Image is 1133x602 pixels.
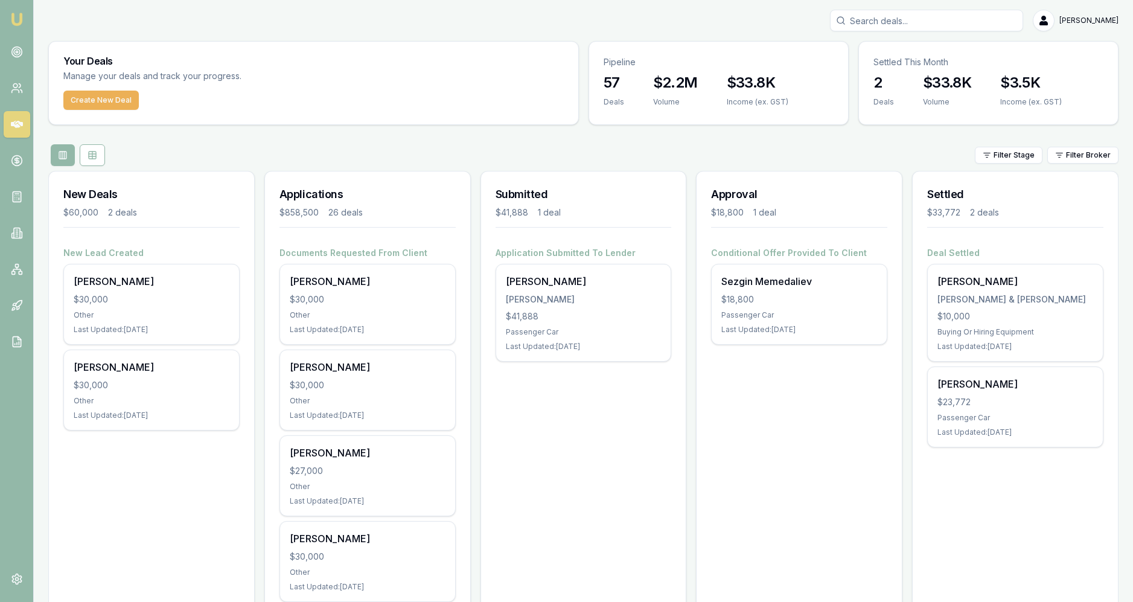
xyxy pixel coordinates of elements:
[711,247,887,259] h4: Conditional Offer Provided To Client
[63,186,240,203] h3: New Deals
[328,207,363,219] div: 26 deals
[1000,97,1062,107] div: Income (ex. GST)
[290,411,445,420] div: Last Updated: [DATE]
[290,293,445,306] div: $30,000
[937,274,1093,289] div: [PERSON_NAME]
[923,97,971,107] div: Volume
[1000,73,1062,92] h3: $3.5K
[604,73,624,92] h3: 57
[108,207,137,219] div: 2 deals
[721,274,877,289] div: Sezgin Memedaliev
[290,496,445,506] div: Last Updated: [DATE]
[74,379,229,391] div: $30,000
[290,568,445,577] div: Other
[506,342,662,351] div: Last Updated: [DATE]
[279,186,456,203] h3: Applications
[290,531,445,546] div: [PERSON_NAME]
[290,310,445,320] div: Other
[63,207,98,219] div: $60,000
[496,247,672,259] h4: Application Submitted To Lender
[290,379,445,391] div: $30,000
[937,377,1093,391] div: [PERSON_NAME]
[290,360,445,374] div: [PERSON_NAME]
[711,186,887,203] h3: Approval
[74,396,229,406] div: Other
[927,247,1103,259] h4: Deal Settled
[290,396,445,406] div: Other
[937,310,1093,322] div: $10,000
[927,186,1103,203] h3: Settled
[721,310,877,320] div: Passenger Car
[727,97,788,107] div: Income (ex. GST)
[727,73,788,92] h3: $33.8K
[830,10,1023,31] input: Search deals
[74,293,229,306] div: $30,000
[290,325,445,335] div: Last Updated: [DATE]
[1047,147,1119,164] button: Filter Broker
[496,186,672,203] h3: Submitted
[937,396,1093,408] div: $23,772
[937,342,1093,351] div: Last Updated: [DATE]
[74,325,229,335] div: Last Updated: [DATE]
[721,293,877,306] div: $18,800
[10,12,24,27] img: emu-icon-u.png
[63,91,139,110] button: Create New Deal
[290,551,445,563] div: $30,000
[506,310,662,322] div: $41,888
[604,56,834,68] p: Pipeline
[506,327,662,337] div: Passenger Car
[279,247,456,259] h4: Documents Requested From Client
[1066,150,1111,160] span: Filter Broker
[74,274,229,289] div: [PERSON_NAME]
[721,325,877,335] div: Last Updated: [DATE]
[975,147,1042,164] button: Filter Stage
[873,97,894,107] div: Deals
[279,207,319,219] div: $858,500
[937,293,1093,306] div: [PERSON_NAME] & [PERSON_NAME]
[74,360,229,374] div: [PERSON_NAME]
[506,274,662,289] div: [PERSON_NAME]
[711,207,744,219] div: $18,800
[927,207,960,219] div: $33,772
[937,427,1093,437] div: Last Updated: [DATE]
[970,207,999,219] div: 2 deals
[496,207,528,219] div: $41,888
[753,207,776,219] div: 1 deal
[506,293,662,306] div: [PERSON_NAME]
[923,73,971,92] h3: $33.8K
[63,69,372,83] p: Manage your deals and track your progress.
[74,310,229,320] div: Other
[604,97,624,107] div: Deals
[290,274,445,289] div: [PERSON_NAME]
[74,411,229,420] div: Last Updated: [DATE]
[63,247,240,259] h4: New Lead Created
[653,97,698,107] div: Volume
[538,207,561,219] div: 1 deal
[290,465,445,477] div: $27,000
[63,56,564,66] h3: Your Deals
[290,582,445,592] div: Last Updated: [DATE]
[937,327,1093,337] div: Buying Or Hiring Equipment
[290,482,445,492] div: Other
[653,73,698,92] h3: $2.2M
[290,446,445,460] div: [PERSON_NAME]
[873,56,1103,68] p: Settled This Month
[873,73,894,92] h3: 2
[937,413,1093,423] div: Passenger Car
[994,150,1035,160] span: Filter Stage
[1059,16,1119,25] span: [PERSON_NAME]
